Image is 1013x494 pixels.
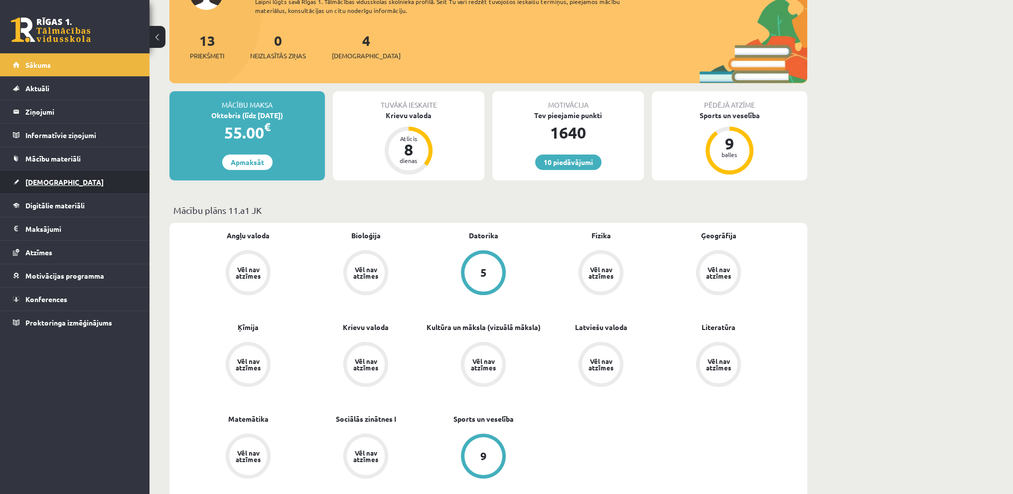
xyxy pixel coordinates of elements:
[394,158,424,164] div: dienas
[13,217,137,240] a: Maksājumi
[169,121,325,145] div: 55.00
[13,124,137,147] a: Informatīvie ziņojumi
[169,91,325,110] div: Mācību maksa
[660,250,777,297] a: Vēl nav atzīmes
[333,91,484,110] div: Tuvākā ieskaite
[227,230,270,241] a: Angļu valoda
[332,51,401,61] span: [DEMOGRAPHIC_DATA]
[542,250,660,297] a: Vēl nav atzīmes
[715,152,744,158] div: balles
[234,450,262,463] div: Vēl nav atzīmes
[250,31,306,61] a: 0Neizlasītās ziņas
[535,155,601,170] a: 10 piedāvājumi
[11,17,91,42] a: Rīgas 1. Tālmācības vidusskola
[542,342,660,389] a: Vēl nav atzīmes
[307,434,425,481] a: Vēl nav atzīmes
[228,414,269,424] a: Matemātika
[189,250,307,297] a: Vēl nav atzīmes
[492,121,644,145] div: 1640
[343,322,389,332] a: Krievu valoda
[25,318,112,327] span: Proktoringa izmēģinājums
[425,250,542,297] a: 5
[13,170,137,193] a: [DEMOGRAPHIC_DATA]
[13,147,137,170] a: Mācību materiāli
[352,450,380,463] div: Vēl nav atzīmes
[469,230,498,241] a: Datorika
[453,414,514,424] a: Sports un veselība
[13,194,137,217] a: Digitālie materiāli
[492,110,644,121] div: Tev pieejamie punkti
[189,342,307,389] a: Vēl nav atzīmes
[189,434,307,481] a: Vēl nav atzīmes
[333,110,484,176] a: Krievu valoda Atlicis 8 dienas
[25,60,51,69] span: Sākums
[238,322,259,332] a: Ķīmija
[425,342,542,389] a: Vēl nav atzīmes
[351,230,381,241] a: Bioloģija
[173,203,803,217] p: Mācību plāns 11.a1 JK
[25,124,137,147] legend: Informatīvie ziņojumi
[702,322,735,332] a: Literatūra
[25,248,52,257] span: Atzīmes
[190,31,224,61] a: 13Priekšmeti
[25,271,104,280] span: Motivācijas programma
[705,266,732,279] div: Vēl nav atzīmes
[169,110,325,121] div: Oktobris (līdz [DATE])
[234,358,262,371] div: Vēl nav atzīmes
[394,136,424,142] div: Atlicis
[333,110,484,121] div: Krievu valoda
[307,342,425,389] a: Vēl nav atzīmes
[575,322,627,332] a: Latviešu valoda
[13,77,137,100] a: Aktuāli
[652,110,807,121] div: Sports un veselība
[591,230,611,241] a: Fizika
[394,142,424,158] div: 8
[25,177,104,186] span: [DEMOGRAPHIC_DATA]
[264,120,271,134] span: €
[13,53,137,76] a: Sākums
[427,322,541,332] a: Kultūra un māksla (vizuālā māksla)
[480,451,487,462] div: 9
[469,358,497,371] div: Vēl nav atzīmes
[480,267,487,278] div: 5
[25,84,49,93] span: Aktuāli
[222,155,273,170] a: Apmaksāt
[25,217,137,240] legend: Maksājumi
[13,264,137,287] a: Motivācijas programma
[250,51,306,61] span: Neizlasītās ziņas
[652,110,807,176] a: Sports un veselība 9 balles
[25,100,137,123] legend: Ziņojumi
[190,51,224,61] span: Priekšmeti
[13,241,137,264] a: Atzīmes
[13,311,137,334] a: Proktoringa izmēģinājums
[336,414,396,424] a: Sociālās zinātnes I
[307,250,425,297] a: Vēl nav atzīmes
[425,434,542,481] a: 9
[587,266,615,279] div: Vēl nav atzīmes
[13,288,137,311] a: Konferences
[352,266,380,279] div: Vēl nav atzīmes
[705,358,732,371] div: Vēl nav atzīmes
[587,358,615,371] div: Vēl nav atzīmes
[715,136,744,152] div: 9
[25,295,67,304] span: Konferences
[352,358,380,371] div: Vēl nav atzīmes
[234,266,262,279] div: Vēl nav atzīmes
[660,342,777,389] a: Vēl nav atzīmes
[701,230,736,241] a: Ģeogrāfija
[652,91,807,110] div: Pēdējā atzīme
[25,154,81,163] span: Mācību materiāli
[332,31,401,61] a: 4[DEMOGRAPHIC_DATA]
[25,201,85,210] span: Digitālie materiāli
[13,100,137,123] a: Ziņojumi
[492,91,644,110] div: Motivācija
